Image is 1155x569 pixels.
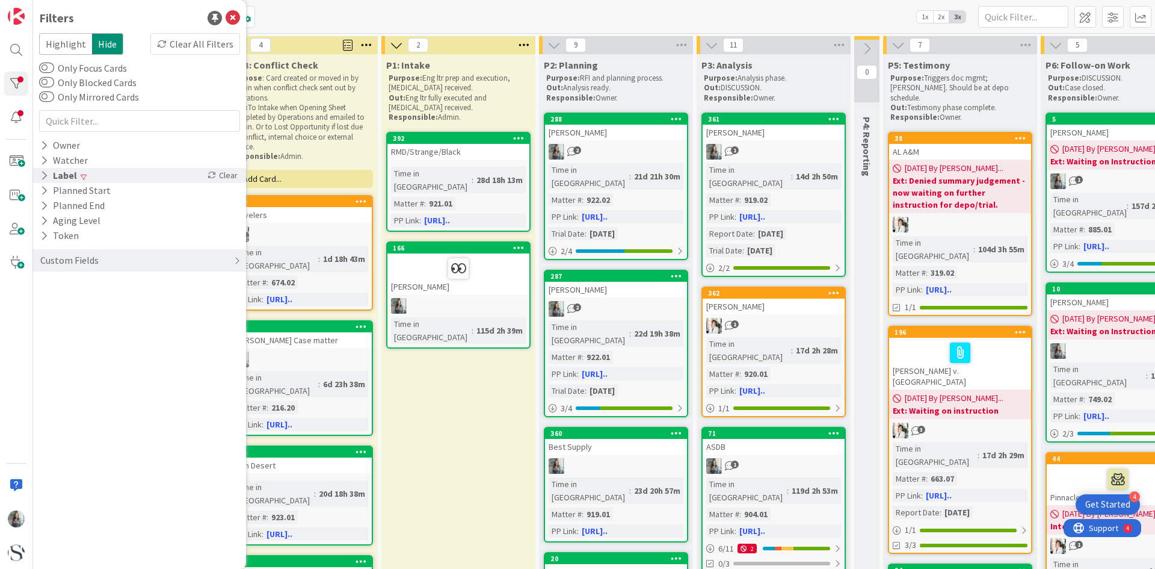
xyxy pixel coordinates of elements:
div: High Desert [230,458,372,473]
a: [URL].. [926,490,952,501]
span: : [787,484,789,497]
span: : [735,524,736,538]
span: : [1083,223,1085,236]
img: LG [549,144,564,160]
div: 71 [708,429,845,438]
img: LG [706,458,722,474]
span: : [926,266,928,279]
div: Time in [GEOGRAPHIC_DATA] [549,477,629,504]
span: : [1079,240,1080,253]
a: 288[PERSON_NAME]LGTime in [GEOGRAPHIC_DATA]:21d 21h 30mMatter #:922.02PP Link:[URL]..Trial Date:[... [544,113,688,260]
span: 1 [731,461,739,468]
div: 196 [889,327,1031,338]
div: [PERSON_NAME] [703,299,845,314]
img: KT [1050,538,1066,554]
div: 119d 2h 53m [789,484,841,497]
div: Time in [GEOGRAPHIC_DATA] [391,317,472,344]
span: 1 [731,320,739,328]
div: 919.01 [584,508,613,521]
span: 2 [573,303,581,311]
span: : [582,193,584,207]
span: 1 [731,146,739,154]
span: : [629,327,631,340]
label: Only Focus Cards [39,61,127,75]
span: 3/3 [905,539,916,552]
div: Travelers [230,207,372,223]
div: 361[PERSON_NAME] [703,114,845,140]
div: 20d 18h 38m [316,487,368,500]
div: LG [545,144,687,160]
div: Matter # [549,193,582,207]
div: 2/2 [703,261,845,276]
a: 38AL A&M[DATE] By [PERSON_NAME]...Ext: Denied summary judgement - now waiting on further instruct... [888,132,1032,316]
span: : [266,276,268,289]
div: PP Link [233,527,262,541]
div: PP Link [706,524,735,538]
div: 904.01 [741,508,771,521]
span: 6 / 11 [718,543,734,555]
img: Visit kanbanzone.com [8,8,25,25]
div: [PERSON_NAME] [545,125,687,140]
div: Time in [GEOGRAPHIC_DATA] [1050,193,1127,219]
span: : [318,378,320,391]
div: 287 [550,272,687,281]
div: Matter # [706,367,739,381]
div: 749.02 [1085,393,1115,406]
img: KT [893,423,908,438]
div: 288[PERSON_NAME] [545,114,687,140]
input: Quick Filter... [39,110,240,132]
div: 362 [703,288,845,299]
div: Time in [GEOGRAPHIC_DATA] [233,246,318,272]
div: 362 [708,289,845,297]
div: KT [889,217,1031,232]
a: [URL].. [739,526,765,536]
div: 392RMD/Strange/Black [387,133,529,160]
span: : [472,324,473,337]
div: 196[PERSON_NAME] v. [GEOGRAPHIC_DATA] [889,327,1031,390]
div: 104d 3h 55m [975,243,1027,256]
span: : [577,524,579,538]
div: 2 [738,544,757,553]
div: Time in [GEOGRAPHIC_DATA] [549,320,629,347]
span: : [739,193,741,207]
a: 360Best SupplyLGTime in [GEOGRAPHIC_DATA]:23d 20h 57mMatter #:919.01PP Link:[URL].. [544,427,688,543]
div: Time in [GEOGRAPHIC_DATA] [706,163,791,190]
div: PP Link [893,283,921,296]
div: 435 [235,197,372,206]
div: Time in [GEOGRAPHIC_DATA] [893,442,978,468]
div: 196 [895,328,1031,337]
div: Matter # [233,276,266,289]
a: 362[PERSON_NAME]KTTime in [GEOGRAPHIC_DATA]:17d 2h 28mMatter #:920.01PP Link:[URL]..1/1 [701,287,846,417]
img: LG [391,298,407,314]
div: 360Best Supply [545,428,687,455]
div: Matter # [893,266,926,279]
span: : [585,227,587,240]
div: 4 [63,5,66,14]
label: Only Mirrored Cards [39,90,139,104]
img: LG [8,511,25,527]
div: Matter # [549,350,582,364]
div: PP Link [391,214,419,227]
a: 166[PERSON_NAME]LGTime in [GEOGRAPHIC_DATA]:115d 2h 39m [386,241,531,349]
div: LG [545,301,687,317]
div: Matter # [233,511,266,524]
div: 166 [387,243,529,253]
img: KT [893,217,908,232]
div: Trial Date [706,244,742,257]
div: 225 [235,323,372,331]
div: Matter # [391,197,424,210]
button: Only Mirrored Cards [39,91,54,103]
div: [DATE] [755,227,786,240]
div: Time in [GEOGRAPHIC_DATA] [893,236,973,263]
a: [URL].. [582,368,608,379]
div: LG [387,298,529,314]
span: : [926,472,928,485]
button: Only Blocked Cards [39,76,54,89]
div: 216.20 [268,401,298,414]
div: LG [703,458,845,474]
div: 288 [545,114,687,125]
div: 17d 2h 29m [979,449,1027,462]
div: Matter # [1050,223,1083,236]
img: LG [549,458,564,474]
div: 392 [393,134,529,143]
